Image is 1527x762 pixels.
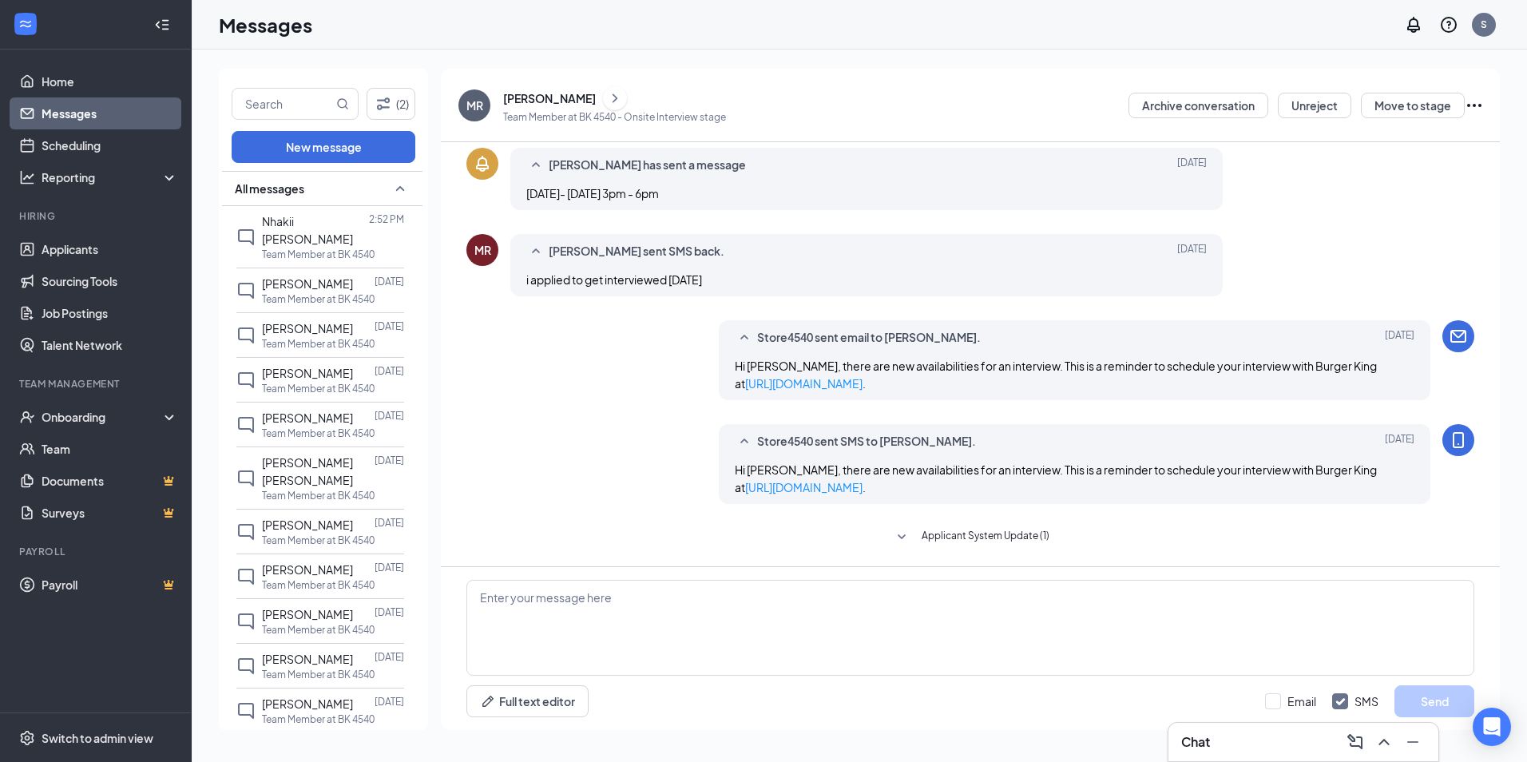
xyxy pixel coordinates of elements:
span: [PERSON_NAME] [262,562,353,577]
a: Scheduling [42,129,178,161]
p: [DATE] [375,695,404,708]
svg: WorkstreamLogo [18,16,34,32]
span: Nhakii [PERSON_NAME] [262,214,353,246]
p: [DATE] [375,561,404,574]
a: Home [42,65,178,97]
a: DocumentsCrown [42,465,178,497]
p: [DATE] [375,516,404,530]
h1: Messages [219,11,312,38]
span: [DATE] [1385,328,1414,347]
svg: UserCheck [19,409,35,425]
svg: ChatInactive [236,326,256,345]
div: Payroll [19,545,175,558]
p: [DATE] [375,364,404,378]
svg: ComposeMessage [1346,732,1365,752]
button: Minimize [1400,729,1426,755]
span: [PERSON_NAME] has sent a message [549,156,746,175]
span: [PERSON_NAME] [262,366,353,380]
h3: Chat [1181,733,1210,751]
svg: Bell [473,154,492,173]
div: Switch to admin view [42,730,153,746]
span: [DATE] [1385,432,1414,451]
svg: SmallChevronUp [391,179,410,198]
svg: SmallChevronUp [526,242,545,261]
span: [PERSON_NAME] [262,518,353,532]
button: ComposeMessage [1343,729,1368,755]
svg: Filter [374,94,393,113]
div: Reporting [42,169,179,185]
svg: Collapse [154,17,170,33]
a: SurveysCrown [42,497,178,529]
p: Team Member at BK 4540 [262,337,375,351]
svg: ChatInactive [236,522,256,542]
p: Team Member at BK 4540 [262,534,375,547]
span: [PERSON_NAME] [262,607,353,621]
svg: ChatInactive [236,567,256,586]
button: Archive conversation [1128,93,1268,118]
p: [DATE] [375,275,404,288]
svg: ChatInactive [236,612,256,631]
p: [DATE] [375,605,404,619]
p: Team Member at BK 4540 [262,248,375,261]
button: SmallChevronDownApplicant System Update (1) [892,528,1049,547]
a: [URL][DOMAIN_NAME] [745,480,863,494]
a: Talent Network [42,329,178,361]
svg: Settings [19,730,35,746]
svg: SmallChevronDown [892,528,911,547]
span: Store4540 sent SMS to [PERSON_NAME]. [757,432,976,451]
span: [PERSON_NAME] [262,411,353,425]
a: [URL][DOMAIN_NAME] [745,376,863,391]
svg: MobileSms [1449,431,1468,450]
span: Hi [PERSON_NAME], there are new availabilities for an interview. This is a reminder to schedule y... [735,462,1377,494]
svg: QuestionInfo [1439,15,1458,34]
a: PayrollCrown [42,569,178,601]
span: Applicant System Update (1) [922,528,1049,547]
svg: ChevronUp [1374,732,1394,752]
div: S [1481,18,1487,31]
svg: Notifications [1404,15,1423,34]
span: [PERSON_NAME] [PERSON_NAME] [262,455,353,487]
input: Search [232,89,333,119]
div: [PERSON_NAME] [503,90,596,106]
a: Applicants [42,233,178,265]
button: New message [232,131,415,163]
p: [DATE] [375,650,404,664]
p: Team Member at BK 4540 [262,623,375,637]
p: Team Member at BK 4540 [262,489,375,502]
button: Send [1394,685,1474,717]
p: Team Member at BK 4540 [262,382,375,395]
span: Store4540 sent email to [PERSON_NAME]. [757,328,981,347]
a: Job Postings [42,297,178,329]
span: Hi [PERSON_NAME], there are new availabilities for an interview. This is a reminder to schedule y... [735,359,1377,391]
p: Team Member at BK 4540 [262,578,375,592]
svg: SmallChevronUp [735,328,754,347]
button: Full text editorPen [466,685,589,717]
svg: Pen [480,693,496,709]
p: [DATE] [375,454,404,467]
svg: ChatInactive [236,228,256,247]
span: [DATE]- [DATE] 3pm - 6pm [526,186,659,200]
div: MR [474,242,491,258]
a: Messages [42,97,178,129]
span: All messages [235,181,304,196]
svg: ChevronRight [607,89,623,108]
svg: MagnifyingGlass [336,97,349,110]
a: Team [42,433,178,465]
button: ChevronUp [1371,729,1397,755]
div: Open Intercom Messenger [1473,708,1511,746]
p: Team Member at BK 4540 [262,427,375,440]
button: Unreject [1278,93,1351,118]
svg: SmallChevronUp [526,156,545,175]
svg: ChatInactive [236,701,256,720]
button: Filter (2) [367,88,415,120]
span: [PERSON_NAME] [262,697,353,711]
svg: ChatInactive [236,281,256,300]
button: ChevronRight [603,86,627,110]
span: [PERSON_NAME] [262,652,353,666]
p: Team Member at BK 4540 [262,668,375,681]
svg: ChatInactive [236,371,256,390]
svg: Analysis [19,169,35,185]
p: Team Member at BK 4540 - Onsite Interview stage [503,110,726,124]
svg: Email [1449,327,1468,346]
div: Team Management [19,377,175,391]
